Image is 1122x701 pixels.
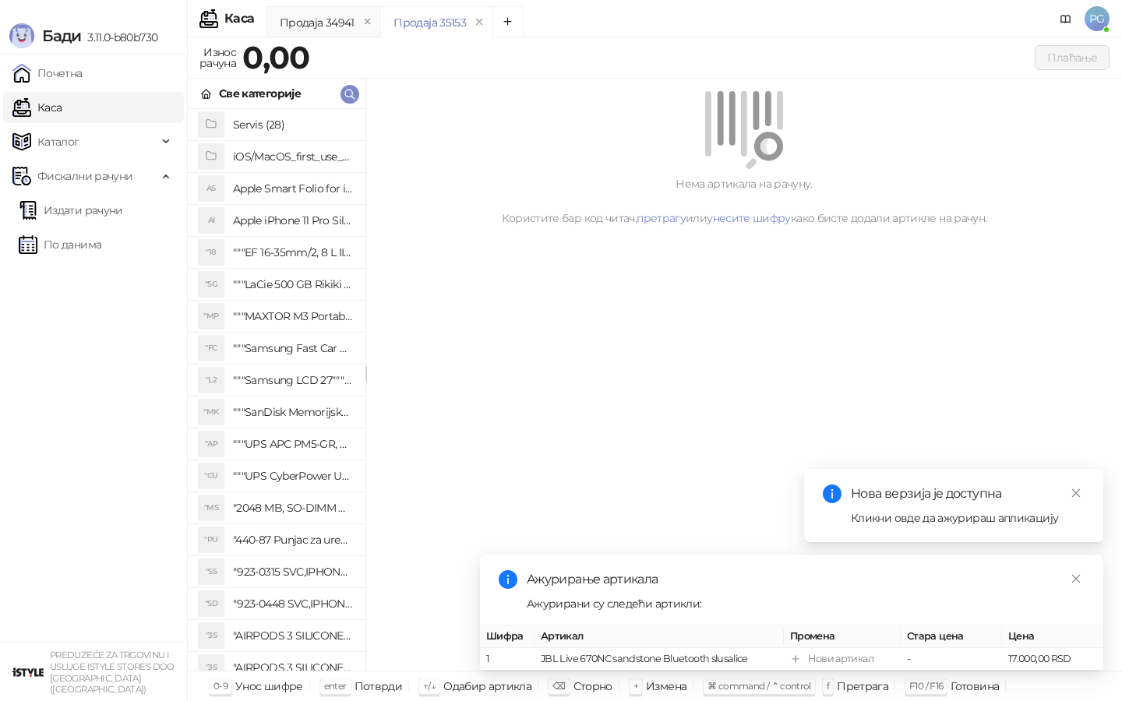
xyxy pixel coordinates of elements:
div: grid [188,109,365,671]
div: Продаја 34941 [280,14,355,31]
span: close [1071,573,1081,584]
div: Измена [646,676,686,696]
span: ⌘ command / ⌃ control [707,680,811,692]
div: "3S [199,655,224,680]
img: Logo [9,23,34,48]
h4: "2048 MB, SO-DIMM DDRII, 667 MHz, Napajanje 1,8 0,1 V, Latencija CL5" [233,495,353,520]
div: Каса [224,12,254,25]
button: Плаћање [1035,45,1110,70]
div: "S5 [199,559,224,584]
span: Фискални рачуни [37,160,132,192]
div: "CU [199,463,224,488]
div: "MK [199,400,224,424]
div: "PU [199,527,224,552]
h4: "923-0448 SVC,IPHONE,TOURQUE DRIVER KIT .65KGF- CM Šrafciger " [233,591,353,616]
span: close [1071,488,1081,498]
span: 0-9 [213,680,228,692]
h4: """Samsung Fast Car Charge Adapter, brzi auto punja_, boja crna""" [233,336,353,361]
a: Почетна [12,58,83,89]
a: Издати рачуни [19,195,123,226]
th: Стара цена [901,625,1002,648]
div: "3S [199,623,224,648]
span: F10 / F16 [909,680,943,692]
button: remove [469,16,489,29]
div: Ажурирани су следећи артикли: [527,595,1085,612]
span: ↑/↓ [423,680,436,692]
div: "AP [199,432,224,456]
div: Унос шифре [235,676,303,696]
span: Каталог [37,126,79,157]
h4: """LaCie 500 GB Rikiki USB 3.0 / Ultra Compact & Resistant aluminum / USB 3.0 / 2.5""""""" [233,272,353,297]
div: "MP [199,304,224,329]
button: Add tab [492,6,524,37]
span: + [633,680,638,692]
h4: Apple Smart Folio for iPad mini (A17 Pro) - Sage [233,176,353,201]
a: Документација [1053,6,1078,31]
span: info-circle [823,484,841,503]
div: Ажурирање артикала [527,570,1085,589]
span: ⌫ [552,680,565,692]
div: "L2 [199,368,224,393]
div: AI [199,208,224,233]
td: 17.000,00 RSD [1002,648,1103,671]
div: Износ рачуна [196,42,239,73]
th: Шифра [480,625,535,648]
span: f [827,680,829,692]
div: Претрага [837,676,888,696]
td: - [901,648,1002,671]
div: Продаја 35153 [393,14,466,31]
td: JBL Live 670NC sandstone Bluetooth slusalice [535,648,784,671]
div: Све категорије [219,85,301,102]
div: Одабир артикла [443,676,531,696]
a: По данима [19,229,101,260]
a: Close [1067,484,1085,502]
div: Нема артикала на рачуну. Користите бар код читач, или како бисте додали артикле на рачун. [385,175,1103,227]
h4: """UPS APC PM5-GR, Essential Surge Arrest,5 utic_nica""" [233,432,353,456]
h4: "AIRPODS 3 SILICONE CASE BLUE" [233,655,353,680]
th: Промена [784,625,901,648]
a: унесите шифру [707,211,791,225]
h4: """UPS CyberPower UT650EG, 650VA/360W , line-int., s_uko, desktop""" [233,463,353,488]
h4: """MAXTOR M3 Portable 2TB 2.5"""" crni eksterni hard disk HX-M201TCB/GM""" [233,304,353,329]
h4: Servis (28) [233,112,353,137]
th: Артикал [535,625,784,648]
h4: "AIRPODS 3 SILICONE CASE BLACK" [233,623,353,648]
div: "MS [199,495,224,520]
h4: "440-87 Punjac za uredjaje sa micro USB portom 4/1, Stand." [233,527,353,552]
h4: """Samsung LCD 27"""" C27F390FHUXEN""" [233,368,353,393]
span: enter [324,680,347,692]
div: "5G [199,272,224,297]
div: Потврди [355,676,403,696]
span: info-circle [499,570,517,589]
div: Нови артикал [808,651,873,667]
span: PG [1085,6,1110,31]
div: Кликни овде да ажурираш апликацију [851,509,1085,527]
h4: "923-0315 SVC,IPHONE 5/5S BATTERY REMOVAL TRAY Držač za iPhone sa kojim se otvara display [233,559,353,584]
div: "18 [199,240,224,265]
div: AS [199,176,224,201]
div: Сторно [573,676,612,696]
img: 64x64-companyLogo-77b92cf4-9946-4f36-9751-bf7bb5fd2c7d.png [12,657,44,688]
span: Бади [42,26,81,45]
div: "FC [199,336,224,361]
button: remove [358,16,378,29]
h4: iOS/MacOS_first_use_assistance (4) [233,144,353,169]
h4: """EF 16-35mm/2, 8 L III USM""" [233,240,353,265]
a: Close [1067,570,1085,587]
a: Каса [12,92,62,123]
h4: """SanDisk Memorijska kartica 256GB microSDXC sa SD adapterom SDSQXA1-256G-GN6MA - Extreme PLUS, ... [233,400,353,424]
td: 1 [480,648,535,671]
strong: 0,00 [242,38,309,76]
small: PREDUZEĆE ZA TRGOVINU I USLUGE ISTYLE STORES DOO [GEOGRAPHIC_DATA] ([GEOGRAPHIC_DATA]) [50,650,175,695]
h4: Apple iPhone 11 Pro Silicone Case - Black [233,208,353,233]
span: 3.11.0-b80b730 [81,30,157,44]
a: претрагу [637,211,686,225]
div: Готовина [951,676,999,696]
th: Цена [1002,625,1103,648]
div: "SD [199,591,224,616]
div: Нова верзија је доступна [851,484,1085,503]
